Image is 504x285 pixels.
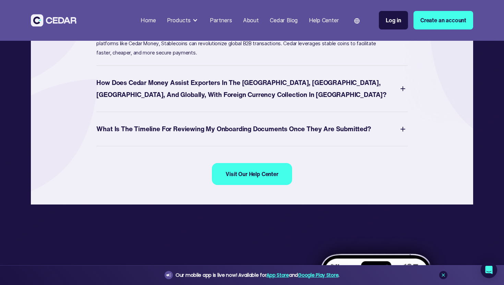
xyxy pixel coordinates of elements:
[212,163,292,185] a: Visit Our Help Center
[240,13,262,28] a: About
[243,16,259,24] div: About
[386,16,401,24] div: Log in
[207,13,235,28] a: Partners
[270,16,298,24] div: Cedar Blog
[306,13,342,28] a: Help Center
[298,272,338,278] a: Google Play Store
[96,123,371,135] div: What Is The Timeline for Reviewing My Onboarding Documents Once They are Submitted?
[166,272,171,278] img: announcement
[141,16,156,24] div: Home
[96,74,407,103] div: How does Cedar Money assist Exporters in the [GEOGRAPHIC_DATA], [GEOGRAPHIC_DATA], [GEOGRAPHIC_DA...
[96,120,407,138] div: What Is The Timeline for Reviewing My Onboarding Documents Once They are Submitted?
[138,13,158,28] a: Home
[176,271,339,280] div: Our mobile app is live now! Available for and .
[210,16,232,24] div: Partners
[266,272,289,278] a: App Store
[96,77,398,101] div: How does Cedar Money assist Exporters in the [GEOGRAPHIC_DATA], [GEOGRAPHIC_DATA], [GEOGRAPHIC_DA...
[267,13,300,28] a: Cedar Blog
[481,262,497,278] div: Open Intercom Messenger
[413,11,473,29] a: Create an account
[167,16,191,24] div: Products
[354,18,360,24] img: world icon
[164,13,202,27] div: Products
[379,11,408,29] a: Log in
[309,16,339,24] div: Help Center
